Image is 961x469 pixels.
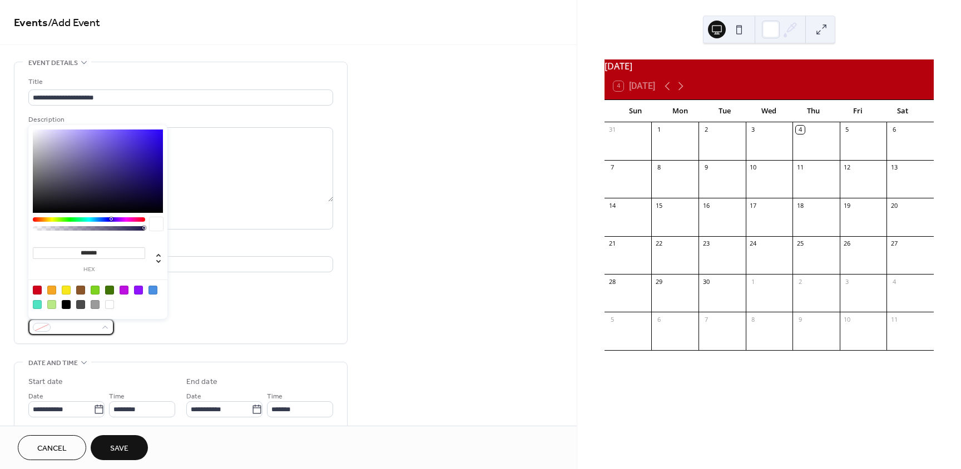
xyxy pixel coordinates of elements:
div: 31 [608,126,616,134]
div: 1 [655,126,663,134]
span: Time [109,391,125,402]
div: #50E3C2 [33,300,42,309]
button: Cancel [18,435,86,460]
div: 1 [749,277,757,286]
div: 3 [843,277,851,286]
div: 4 [796,126,804,134]
div: Title [28,76,331,88]
div: 7 [702,315,710,323]
div: 25 [796,240,804,248]
div: 11 [890,315,898,323]
div: #BD10E0 [120,286,128,295]
span: Date [28,391,43,402]
span: Cancel [37,443,67,455]
div: Mon [658,100,702,122]
div: 16 [702,201,710,209]
div: 8 [655,163,663,172]
div: #000000 [62,300,71,309]
label: hex [33,267,145,273]
div: 4 [890,277,898,286]
div: Tue [702,100,747,122]
div: Sat [880,100,925,122]
div: #F8E71C [62,286,71,295]
div: 23 [702,240,710,248]
span: / Add Event [48,12,100,34]
div: 24 [749,240,757,248]
div: 18 [796,201,804,209]
div: #D0021B [33,286,42,295]
div: [DATE] [605,59,934,73]
div: 3 [749,126,757,134]
div: 14 [608,201,616,209]
div: 21 [608,240,616,248]
div: Description [28,114,331,126]
div: 5 [843,126,851,134]
div: 29 [655,277,663,286]
div: Wed [747,100,791,122]
div: #F5A623 [47,286,56,295]
div: 10 [843,315,851,323]
div: 8 [749,315,757,323]
span: Event details [28,57,78,69]
div: 2 [702,126,710,134]
div: 17 [749,201,757,209]
div: 30 [702,277,710,286]
div: End date [186,376,217,388]
div: 15 [655,201,663,209]
div: 5 [608,315,616,323]
div: #FFFFFF [105,300,114,309]
div: 11 [796,163,804,172]
span: Time [267,391,283,402]
div: 26 [843,240,851,248]
span: Date [186,391,201,402]
div: 6 [890,126,898,134]
div: #9013FE [134,286,143,295]
div: 12 [843,163,851,172]
div: #9B9B9B [91,300,100,309]
div: #B8E986 [47,300,56,309]
div: #8B572A [76,286,85,295]
div: 22 [655,240,663,248]
span: Date and time [28,357,78,369]
div: Fri [836,100,880,122]
div: 10 [749,163,757,172]
div: 13 [890,163,898,172]
div: 20 [890,201,898,209]
div: #4A90E2 [148,286,157,295]
div: 6 [655,315,663,323]
div: 9 [702,163,710,172]
div: #4A4A4A [76,300,85,309]
div: 9 [796,315,804,323]
a: Events [14,12,48,34]
div: #417505 [105,286,114,295]
div: 19 [843,201,851,209]
div: Thu [791,100,836,122]
span: Save [110,443,128,455]
div: 27 [890,240,898,248]
div: 7 [608,163,616,172]
div: #7ED321 [91,286,100,295]
div: Start date [28,376,63,388]
div: 2 [796,277,804,286]
button: Save [91,435,148,460]
div: Sun [613,100,658,122]
div: Location [28,243,331,255]
div: 28 [608,277,616,286]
